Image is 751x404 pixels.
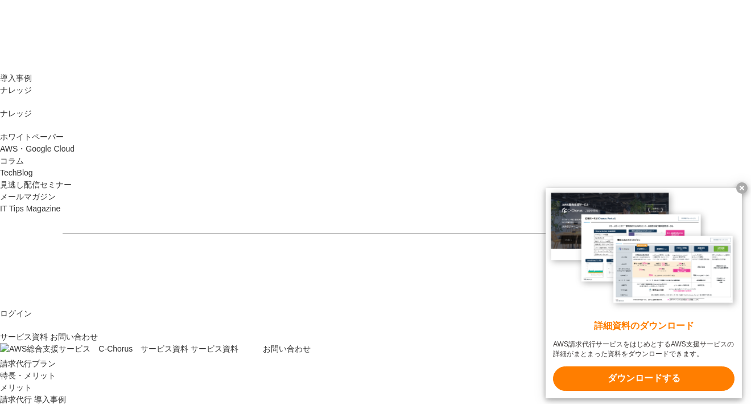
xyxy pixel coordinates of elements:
span: お問い合わせ [263,344,311,353]
span: お問い合わせ [50,332,98,341]
a: まずは相談する [381,17,563,44]
x-t: 詳細資料のダウンロード [553,320,735,333]
a: 詳細資料のダウンロード AWS請求代行サービスをはじめとするAWS支援サービスの詳細がまとまった資料をダウンロードできます。 ダウンロードする [546,188,742,398]
a: 資料を請求する [188,17,370,44]
img: 矢印 [544,263,554,268]
img: 矢印 [544,28,554,32]
img: 矢印 [351,263,360,268]
img: 矢印 [351,28,360,32]
a: お問い合わせ お問い合わせ [241,343,311,358]
a: お問い合わせ [50,331,98,343]
x-t: ダウンロードする [553,366,735,391]
a: 資料を請求する [188,252,370,279]
a: まずは相談する [381,252,563,279]
img: お問い合わせ [241,343,261,358]
x-t: AWS請求代行サービスをはじめとするAWS支援サービスの詳細がまとまった資料をダウンロードできます。 [553,340,735,359]
span: サービス資料 [191,344,238,353]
